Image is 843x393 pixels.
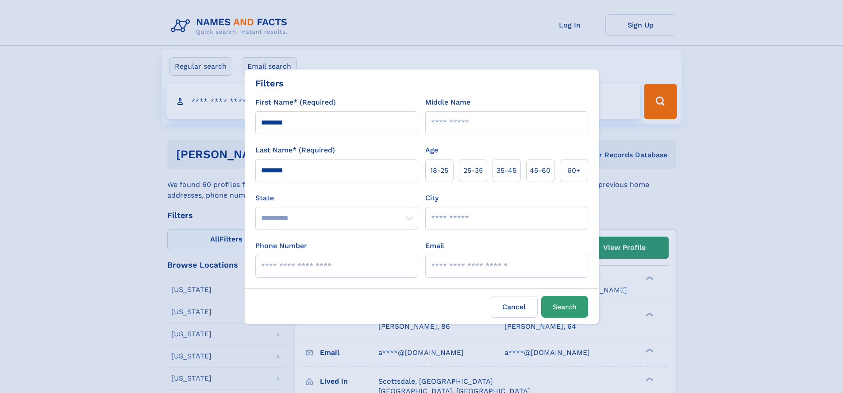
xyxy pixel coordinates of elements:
[497,165,516,176] span: 35‑45
[425,193,439,203] label: City
[530,165,550,176] span: 45‑60
[255,241,307,251] label: Phone Number
[463,165,483,176] span: 25‑35
[491,296,538,318] label: Cancel
[255,97,336,108] label: First Name* (Required)
[425,145,438,156] label: Age
[567,165,581,176] span: 60+
[541,296,588,318] button: Search
[255,193,418,203] label: State
[430,165,448,176] span: 18‑25
[255,77,284,90] div: Filters
[255,145,335,156] label: Last Name* (Required)
[425,97,470,108] label: Middle Name
[425,241,444,251] label: Email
